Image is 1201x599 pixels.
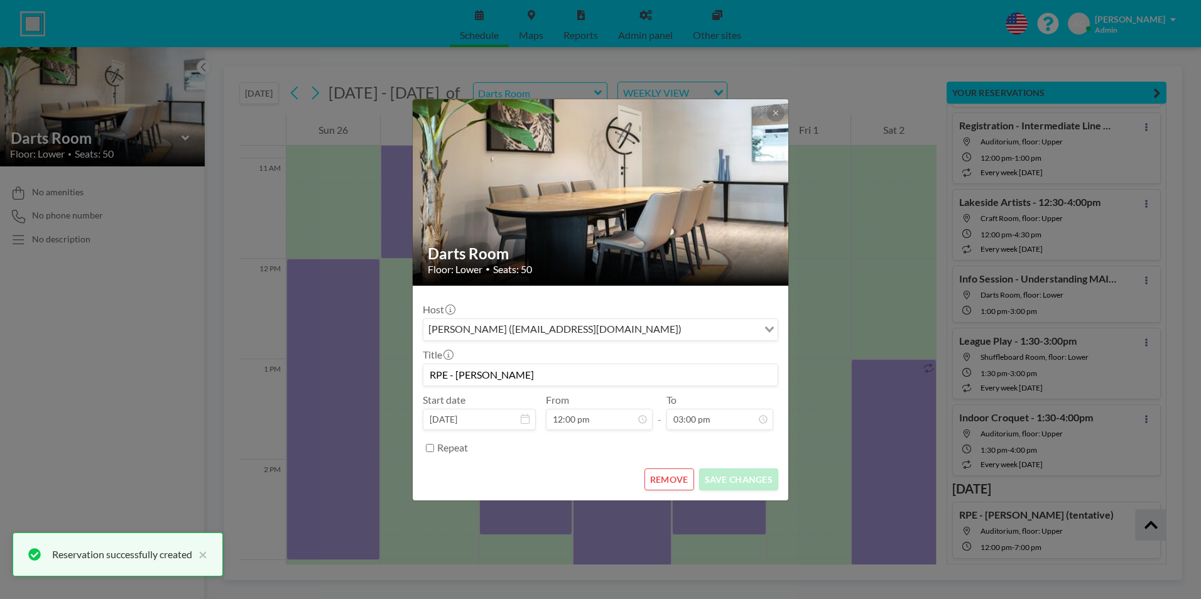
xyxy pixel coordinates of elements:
[699,468,778,490] button: SAVE CHANGES
[666,394,677,406] label: To
[52,547,192,562] div: Reservation successfully created
[493,263,532,276] span: Seats: 50
[423,303,454,316] label: Host
[192,547,207,562] button: close
[658,398,661,426] span: -
[423,319,778,340] div: Search for option
[423,394,465,406] label: Start date
[685,321,757,338] input: Search for option
[426,321,684,338] span: [PERSON_NAME] ([EMAIL_ADDRESS][DOMAIN_NAME])
[413,67,790,318] img: 537.jpg
[437,441,468,454] label: Repeat
[428,263,482,276] span: Floor: Lower
[423,364,778,386] input: (No title)
[428,244,774,263] h2: Darts Room
[546,394,569,406] label: From
[486,264,490,274] span: •
[423,348,452,361] label: Title
[644,468,694,490] button: REMOVE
